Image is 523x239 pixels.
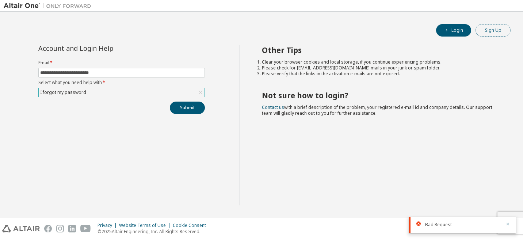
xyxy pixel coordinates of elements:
label: Select what you need help with [38,80,205,86]
button: Sign Up [476,24,511,37]
img: facebook.svg [44,225,52,232]
span: with a brief description of the problem, your registered e-mail id and company details. Our suppo... [262,104,492,116]
img: Altair One [4,2,95,10]
h2: Other Tips [262,45,498,55]
div: Website Terms of Use [119,223,173,228]
div: Privacy [98,223,119,228]
div: Account and Login Help [38,45,172,51]
button: Submit [170,102,205,114]
img: instagram.svg [56,225,64,232]
div: Cookie Consent [173,223,210,228]
img: altair_logo.svg [2,225,40,232]
li: Clear your browser cookies and local storage, if you continue experiencing problems. [262,59,498,65]
img: linkedin.svg [68,225,76,232]
span: Bad Request [425,222,452,228]
li: Please verify that the links in the activation e-mails are not expired. [262,71,498,77]
p: © 2025 Altair Engineering, Inc. All Rights Reserved. [98,228,210,235]
label: Email [38,60,205,66]
li: Please check for [EMAIL_ADDRESS][DOMAIN_NAME] mails in your junk or spam folder. [262,65,498,71]
h2: Not sure how to login? [262,91,498,100]
img: youtube.svg [80,225,91,232]
button: Login [436,24,471,37]
div: I forgot my password [39,88,205,97]
div: I forgot my password [39,88,87,96]
a: Contact us [262,104,284,110]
